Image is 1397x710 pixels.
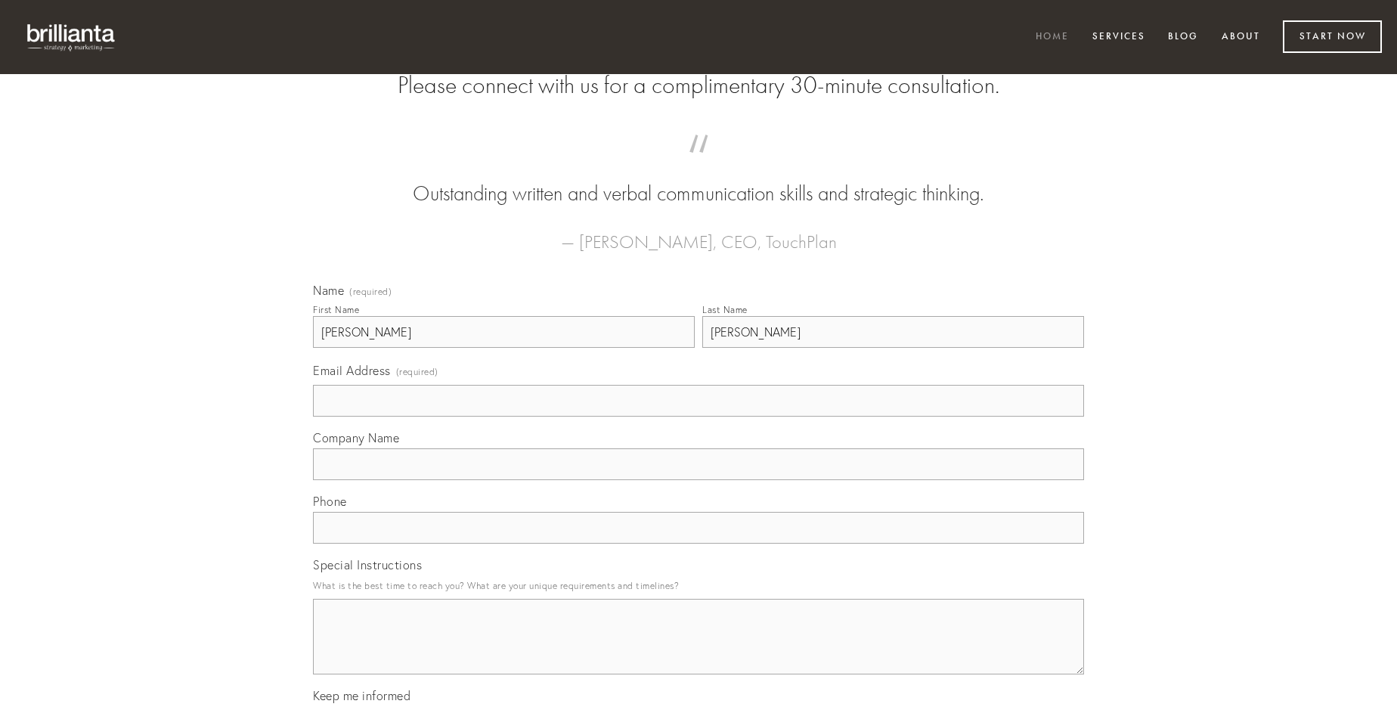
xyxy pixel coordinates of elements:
[1158,25,1208,50] a: Blog
[337,150,1060,209] blockquote: Outstanding written and verbal communication skills and strategic thinking.
[1283,20,1382,53] a: Start Now
[313,688,410,703] span: Keep me informed
[313,283,344,298] span: Name
[702,304,748,315] div: Last Name
[396,361,438,382] span: (required)
[1212,25,1270,50] a: About
[313,363,391,378] span: Email Address
[313,430,399,445] span: Company Name
[313,575,1084,596] p: What is the best time to reach you? What are your unique requirements and timelines?
[313,304,359,315] div: First Name
[337,150,1060,179] span: “
[337,209,1060,257] figcaption: — [PERSON_NAME], CEO, TouchPlan
[1083,25,1155,50] a: Services
[313,557,422,572] span: Special Instructions
[1026,25,1079,50] a: Home
[313,71,1084,100] h2: Please connect with us for a complimentary 30-minute consultation.
[15,15,129,59] img: brillianta - research, strategy, marketing
[313,494,347,509] span: Phone
[349,287,392,296] span: (required)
